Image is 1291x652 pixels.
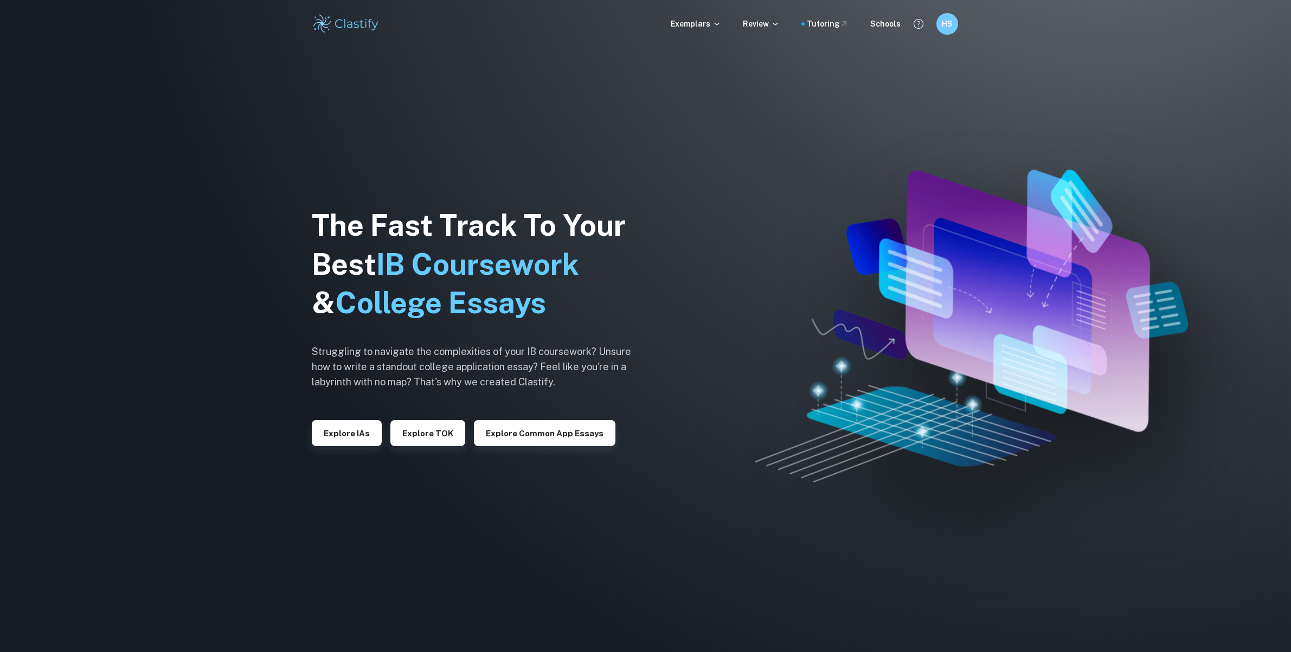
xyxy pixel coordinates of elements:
[807,18,849,30] a: Tutoring
[312,13,381,35] img: Clastify logo
[743,18,780,30] p: Review
[312,428,382,438] a: Explore IAs
[312,344,648,390] h6: Struggling to navigate the complexities of your IB coursework? Unsure how to write a standout col...
[671,18,721,30] p: Exemplars
[474,428,615,438] a: Explore Common App essays
[335,286,546,320] span: College Essays
[376,247,579,281] span: IB Coursework
[390,428,465,438] a: Explore TOK
[755,170,1188,482] img: Clastify hero
[941,18,953,30] h6: HS
[312,420,382,446] button: Explore IAs
[312,206,648,323] h1: The Fast Track To Your Best &
[870,18,901,30] a: Schools
[390,420,465,446] button: Explore TOK
[909,15,928,33] button: Help and Feedback
[936,13,958,35] button: HS
[474,420,615,446] button: Explore Common App essays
